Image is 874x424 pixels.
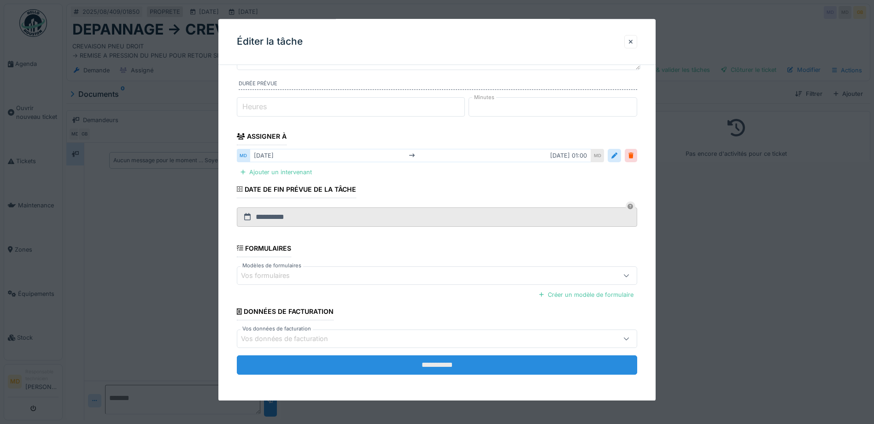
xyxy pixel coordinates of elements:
[237,305,334,320] div: Données de facturation
[250,149,591,163] div: [DATE] [DATE] 01:00
[535,289,637,301] div: Créer un modèle de formulaire
[240,101,269,112] label: Heures
[237,183,356,198] div: Date de fin prévue de la tâche
[237,241,291,257] div: Formulaires
[239,80,637,90] label: Durée prévue
[241,271,303,281] div: Vos formulaires
[241,334,341,344] div: Vos données de facturation
[237,130,287,145] div: Assigner à
[240,325,313,333] label: Vos données de facturation
[472,94,496,101] label: Minutes
[237,36,303,47] h3: Éditer la tâche
[237,166,316,179] div: Ajouter un intervenant
[240,262,303,270] label: Modèles de formulaires
[237,149,250,163] div: MD
[591,149,604,163] div: MD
